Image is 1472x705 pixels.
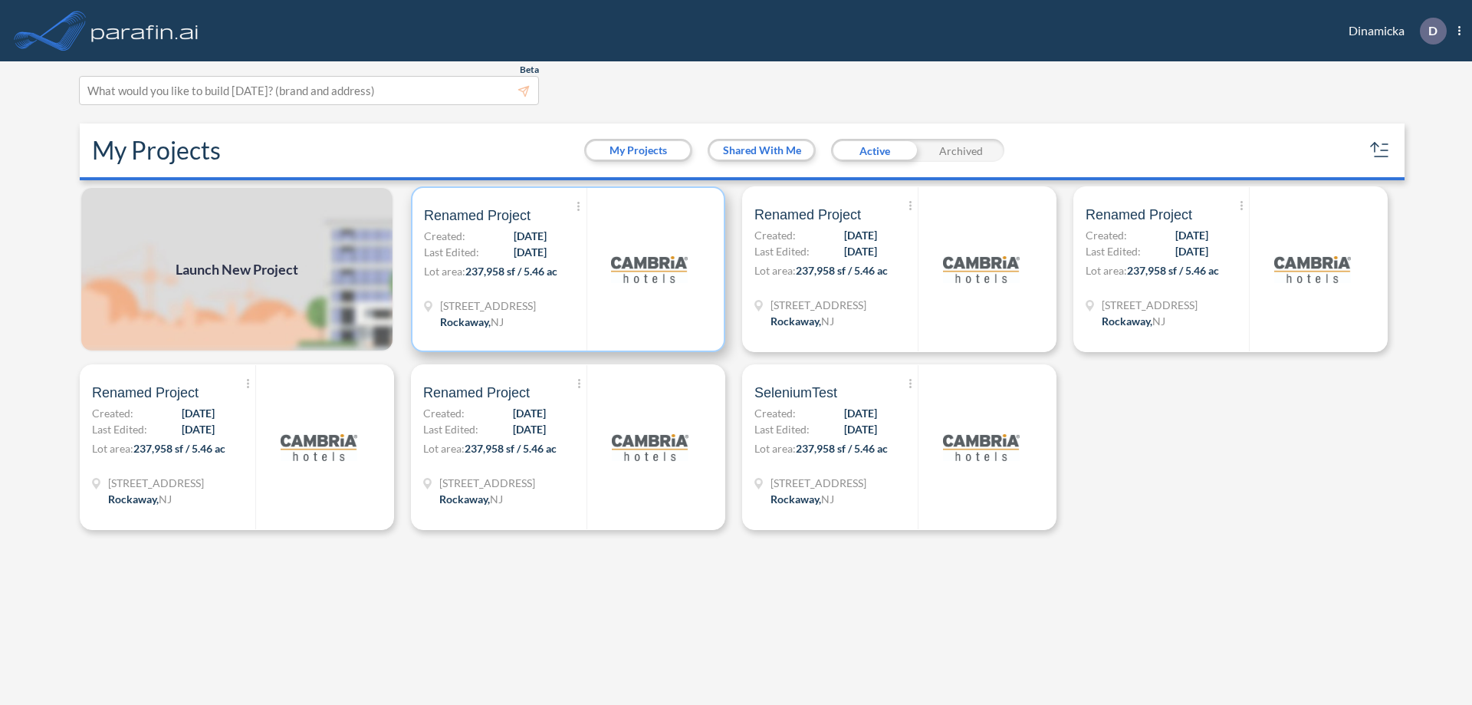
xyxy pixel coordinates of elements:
img: logo [611,231,688,308]
p: D [1428,24,1437,38]
span: Renamed Project [423,384,530,402]
span: Lot area: [423,442,465,455]
span: [DATE] [513,421,546,437]
span: SeleniumTest [754,384,837,402]
span: Renamed Project [1086,206,1192,224]
span: Lot area: [424,265,465,278]
span: Launch New Project [176,259,298,280]
span: [DATE] [844,421,877,437]
span: Rockaway , [440,315,491,328]
img: logo [943,409,1020,486]
span: Beta [520,64,539,76]
button: Shared With Me [710,141,813,160]
span: [DATE] [1175,227,1208,243]
span: Lot area: [754,264,796,277]
img: logo [281,409,357,486]
span: Renamed Project [424,206,531,225]
img: logo [1274,231,1351,308]
span: Rockaway , [1102,315,1152,328]
span: [DATE] [182,421,215,437]
span: 321 Mt Hope Ave [439,475,535,491]
span: Last Edited: [423,421,478,437]
span: NJ [821,315,834,328]
span: Rockaway , [439,493,490,506]
div: Rockaway, NJ [770,491,834,507]
div: Active [831,139,918,162]
div: Rockaway, NJ [440,314,504,330]
span: 237,958 sf / 5.46 ac [465,265,557,278]
img: add [80,186,394,352]
img: logo [612,409,688,486]
span: Renamed Project [754,206,861,224]
span: Last Edited: [92,421,147,437]
span: Rockaway , [770,493,821,506]
span: Created: [754,227,796,243]
div: Rockaway, NJ [1102,313,1165,329]
div: Rockaway, NJ [439,491,503,507]
a: Launch New Project [80,186,394,352]
span: [DATE] [844,405,877,421]
span: Lot area: [754,442,796,455]
span: [DATE] [1175,243,1208,259]
span: NJ [490,493,503,506]
span: [DATE] [513,405,546,421]
h2: My Projects [92,136,221,165]
span: 321 Mt Hope Ave [108,475,204,491]
span: NJ [159,493,172,506]
div: Dinamicka [1326,18,1460,44]
span: 237,958 sf / 5.46 ac [465,442,557,455]
button: sort [1368,138,1392,163]
div: Rockaway, NJ [108,491,172,507]
span: [DATE] [514,244,547,260]
span: 321 Mt Hope Ave [440,298,536,314]
span: 321 Mt Hope Ave [770,297,866,313]
span: Renamed Project [92,384,199,402]
span: [DATE] [844,227,877,243]
span: NJ [1152,315,1165,328]
span: 321 Mt Hope Ave [770,475,866,491]
span: [DATE] [182,405,215,421]
span: Created: [423,405,465,421]
span: Last Edited: [1086,243,1141,259]
span: Last Edited: [424,244,479,260]
span: Last Edited: [754,421,810,437]
div: Archived [918,139,1004,162]
span: Rockaway , [770,315,821,328]
span: [DATE] [844,243,877,259]
span: 237,958 sf / 5.46 ac [796,442,888,455]
span: 237,958 sf / 5.46 ac [133,442,225,455]
span: 237,958 sf / 5.46 ac [1127,264,1219,277]
span: Rockaway , [108,493,159,506]
span: Created: [1086,227,1127,243]
span: 237,958 sf / 5.46 ac [796,264,888,277]
img: logo [88,15,202,46]
button: My Projects [586,141,690,160]
span: NJ [821,493,834,506]
span: Created: [754,405,796,421]
span: Lot area: [1086,264,1127,277]
span: Last Edited: [754,243,810,259]
span: Created: [92,405,133,421]
img: logo [943,231,1020,308]
span: Created: [424,228,465,244]
span: 321 Mt Hope Ave [1102,297,1198,313]
span: Lot area: [92,442,133,455]
span: [DATE] [514,228,547,244]
div: Rockaway, NJ [770,313,834,329]
span: NJ [491,315,504,328]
